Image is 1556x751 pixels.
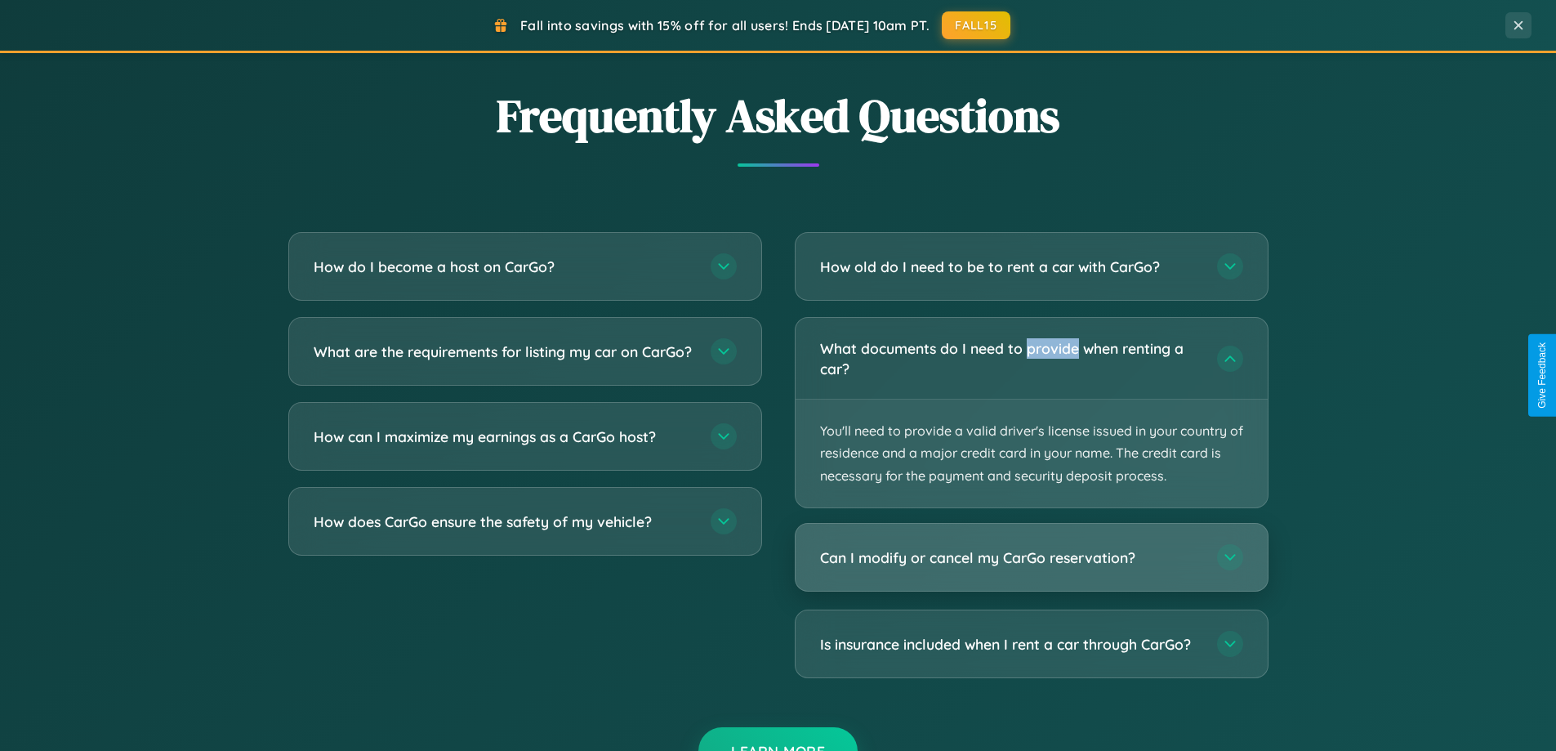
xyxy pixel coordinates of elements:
span: Fall into savings with 15% off for all users! Ends [DATE] 10am PT. [520,17,930,34]
p: You'll need to provide a valid driver's license issued in your country of residence and a major c... [796,400,1268,507]
h3: How does CarGo ensure the safety of my vehicle? [314,512,694,532]
div: Give Feedback [1536,342,1548,409]
h3: How old do I need to be to rent a car with CarGo? [820,257,1201,277]
h3: What are the requirements for listing my car on CarGo? [314,342,694,362]
h3: What documents do I need to provide when renting a car? [820,338,1201,378]
h3: How do I become a host on CarGo? [314,257,694,277]
h2: Frequently Asked Questions [288,84,1268,147]
h3: How can I maximize my earnings as a CarGo host? [314,427,694,447]
h3: Can I modify or cancel my CarGo reservation? [820,548,1201,568]
button: FALL15 [942,11,1010,39]
h3: Is insurance included when I rent a car through CarGo? [820,634,1201,655]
